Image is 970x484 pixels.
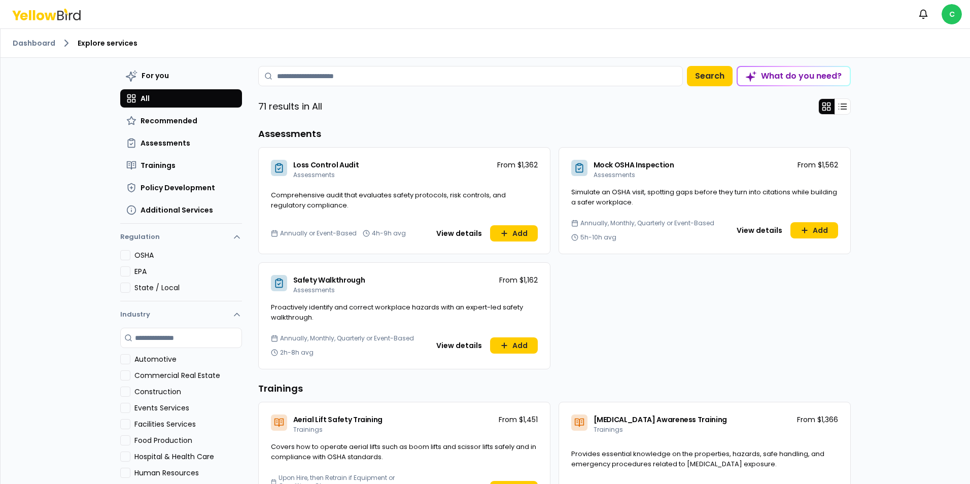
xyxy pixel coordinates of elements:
span: 4h-9h avg [372,229,406,237]
span: Annually, Monthly, Quarterly or Event-Based [580,219,714,227]
label: OSHA [134,250,242,260]
button: Additional Services [120,201,242,219]
span: Trainings [293,425,323,434]
a: Dashboard [13,38,55,48]
button: Assessments [120,134,242,152]
button: Industry [120,301,242,328]
button: Add [490,337,538,354]
p: From $1,451 [499,414,538,425]
p: From $1,162 [499,275,538,285]
span: Assessments [141,138,190,148]
p: From $1,366 [797,414,838,425]
button: View details [430,225,488,241]
label: Events Services [134,403,242,413]
div: What do you need? [738,67,850,85]
button: Search [687,66,733,86]
h3: Trainings [258,382,851,396]
span: Annually, Monthly, Quarterly or Event-Based [280,334,414,342]
button: Add [490,225,538,241]
span: Provides essential knowledge on the properties, hazards, safe handling, and emergency procedures ... [571,449,824,469]
p: From $1,562 [798,160,838,170]
span: Assessments [293,170,335,179]
span: Aerial Lift Safety Training [293,414,383,425]
span: Safety Walkthrough [293,275,365,285]
label: Human Resources [134,468,242,478]
span: Assessments [293,286,335,294]
label: Food Production [134,435,242,445]
span: Trainings [594,425,623,434]
span: Loss Control Audit [293,160,359,170]
label: Construction [134,387,242,397]
span: Mock OSHA Inspection [594,160,674,170]
span: Comprehensive audit that evaluates safety protocols, risk controls, and regulatory compliance. [271,190,506,210]
button: Trainings [120,156,242,175]
span: C [942,4,962,24]
span: 2h-8h avg [280,349,314,357]
label: Commercial Real Estate [134,370,242,381]
span: All [141,93,150,103]
label: State / Local [134,283,242,293]
span: Proactively identify and correct workplace hazards with an expert-led safety walkthrough. [271,302,523,322]
span: Policy Development [141,183,215,193]
label: Facilities Services [134,419,242,429]
span: Assessments [594,170,635,179]
button: Policy Development [120,179,242,197]
h3: Assessments [258,127,851,141]
button: Recommended [120,112,242,130]
div: Regulation [120,250,242,301]
span: Trainings [141,160,176,170]
span: Recommended [141,116,197,126]
button: View details [731,222,788,238]
span: Annually or Event-Based [280,229,357,237]
span: Covers how to operate aerial lifts such as boom lifts and scissor lifts safely and in compliance ... [271,442,536,462]
label: Hospital & Health Care [134,452,242,462]
button: Add [790,222,838,238]
button: All [120,89,242,108]
button: Regulation [120,228,242,250]
label: Automotive [134,354,242,364]
p: From $1,362 [497,160,538,170]
label: EPA [134,266,242,276]
nav: breadcrumb [13,37,958,49]
button: For you [120,66,242,85]
span: [MEDICAL_DATA] Awareness Training [594,414,727,425]
p: 71 results in All [258,99,322,114]
button: View details [430,337,488,354]
span: For you [142,71,169,81]
button: What do you need? [737,66,851,86]
span: Explore services [78,38,137,48]
span: Simulate an OSHA visit, spotting gaps before they turn into citations while building a safer work... [571,187,837,207]
span: 5h-10h avg [580,233,616,241]
span: Additional Services [141,205,213,215]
